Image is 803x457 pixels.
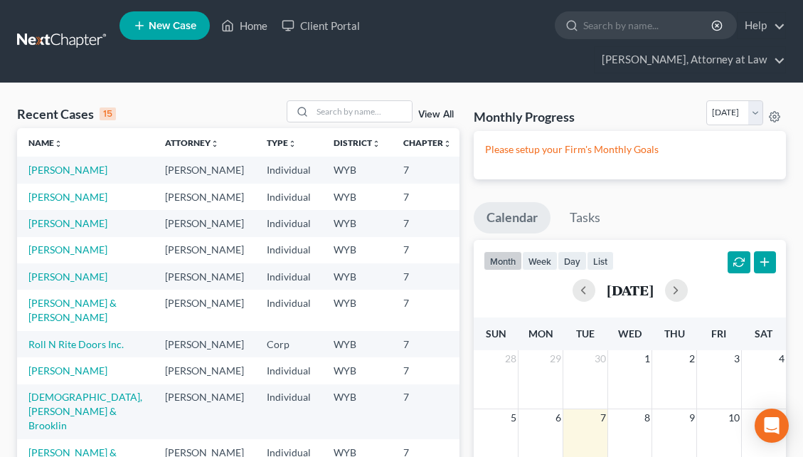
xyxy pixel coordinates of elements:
span: 4 [777,350,786,367]
span: 9 [688,409,696,426]
td: WYB [322,384,392,439]
a: [PERSON_NAME] [28,270,107,283]
span: 28 [504,350,518,367]
button: list [587,251,614,270]
span: Sat [755,327,772,340]
span: Sun [486,327,506,340]
td: [PERSON_NAME] [154,157,255,183]
a: Home [214,13,275,38]
td: [PERSON_NAME] [154,331,255,357]
td: WYB [322,331,392,357]
span: 3 [733,350,741,367]
td: WYB [322,237,392,263]
a: Tasks [557,202,613,233]
td: 7 [392,357,463,384]
span: Mon [528,327,553,340]
td: Individual [255,290,322,330]
button: month [484,251,522,270]
td: WYB [322,210,392,236]
a: View All [418,110,454,120]
span: Tue [576,327,595,340]
td: 7 [392,210,463,236]
td: 7 [392,331,463,357]
td: Individual [255,384,322,439]
td: 7 [392,384,463,439]
button: week [522,251,558,270]
td: [PERSON_NAME] [154,384,255,439]
a: Districtunfold_more [334,137,381,148]
i: unfold_more [54,140,63,148]
a: Help [738,13,785,38]
a: [PERSON_NAME] [28,164,107,176]
td: [PERSON_NAME] [154,210,255,236]
td: [PERSON_NAME] [154,263,255,290]
td: WYB [322,290,392,330]
td: Individual [255,263,322,290]
div: Recent Cases [17,105,116,122]
span: 1 [643,350,652,367]
a: [PERSON_NAME] & [PERSON_NAME] [28,297,117,323]
span: Wed [618,327,642,340]
i: unfold_more [443,140,452,148]
a: Nameunfold_more [28,137,63,148]
td: 7 [392,237,463,263]
i: unfold_more [211,140,219,148]
a: Typeunfold_more [267,137,297,148]
a: Roll N Rite Doors Inc. [28,338,124,350]
td: Individual [255,157,322,183]
span: 5 [509,409,518,426]
h3: Monthly Progress [474,108,575,125]
td: [PERSON_NAME] [154,290,255,330]
span: 29 [548,350,563,367]
a: [PERSON_NAME] [28,364,107,377]
td: Individual [255,237,322,263]
span: Fri [711,327,726,340]
td: WYB [322,263,392,290]
td: 7 [392,184,463,210]
a: Calendar [474,202,551,233]
td: [PERSON_NAME] [154,357,255,384]
a: Chapterunfold_more [403,137,452,148]
a: [PERSON_NAME], Attorney at Law [595,47,785,73]
td: 7 [392,157,463,183]
td: [PERSON_NAME] [154,184,255,210]
span: 7 [599,409,607,426]
td: 7 [392,263,463,290]
span: 30 [593,350,607,367]
a: [DEMOGRAPHIC_DATA], [PERSON_NAME] & Brooklin [28,391,142,431]
a: [PERSON_NAME] [28,217,107,229]
td: [PERSON_NAME] [154,237,255,263]
i: unfold_more [288,140,297,148]
span: 10 [727,409,741,426]
td: WYB [322,184,392,210]
span: 8 [643,409,652,426]
span: 2 [688,350,696,367]
td: Individual [255,357,322,384]
td: Corp [255,331,322,357]
i: unfold_more [372,140,381,148]
td: WYB [322,357,392,384]
input: Search by name... [312,101,412,122]
input: Search by name... [583,12,713,38]
span: New Case [149,21,196,31]
div: 15 [100,107,116,120]
a: [PERSON_NAME] [28,243,107,256]
a: Client Portal [275,13,367,38]
span: Thu [664,327,685,340]
td: WYB [322,157,392,183]
a: Attorneyunfold_more [165,137,219,148]
span: 6 [554,409,563,426]
td: Individual [255,184,322,210]
td: Individual [255,210,322,236]
div: Open Intercom Messenger [755,409,789,443]
a: [PERSON_NAME] [28,191,107,203]
td: 7 [392,290,463,330]
button: day [558,251,587,270]
h2: [DATE] [607,283,654,298]
p: Please setup your Firm's Monthly Goals [485,142,775,157]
